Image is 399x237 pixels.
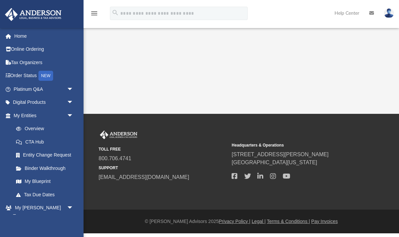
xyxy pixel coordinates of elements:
[9,149,84,162] a: Entity Change Request
[99,165,227,171] small: SUPPORT
[67,96,80,109] span: arrow_drop_down
[99,174,189,180] a: [EMAIL_ADDRESS][DOMAIN_NAME]
[5,82,84,96] a: Platinum Q&Aarrow_drop_down
[232,142,360,148] small: Headquarters & Operations
[5,69,84,83] a: Order StatusNEW
[5,29,84,43] a: Home
[90,9,98,17] i: menu
[384,8,394,18] img: User Pic
[112,9,119,16] i: search
[67,201,80,215] span: arrow_drop_down
[5,201,80,223] a: My [PERSON_NAME] Teamarrow_drop_down
[67,109,80,123] span: arrow_drop_down
[9,162,84,175] a: Binder Walkthrough
[5,43,84,56] a: Online Ordering
[9,135,84,149] a: CTA Hub
[5,96,84,109] a: Digital Productsarrow_drop_down
[9,175,80,188] a: My Blueprint
[99,146,227,152] small: TOLL FREE
[90,13,98,17] a: menu
[38,71,53,81] div: NEW
[99,156,131,161] a: 800.706.4741
[5,109,84,122] a: My Entitiesarrow_drop_down
[84,218,399,225] div: © [PERSON_NAME] Advisors 2025
[219,219,251,224] a: Privacy Policy |
[5,56,84,69] a: Tax Organizers
[9,122,84,136] a: Overview
[3,8,63,21] img: Anderson Advisors Platinum Portal
[232,152,328,157] a: [STREET_ADDRESS][PERSON_NAME]
[9,188,84,201] a: Tax Due Dates
[252,219,266,224] a: Legal |
[311,219,338,224] a: Pay Invoices
[267,219,310,224] a: Terms & Conditions |
[99,131,139,139] img: Anderson Advisors Platinum Portal
[67,82,80,96] span: arrow_drop_down
[232,160,317,165] a: [GEOGRAPHIC_DATA][US_STATE]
